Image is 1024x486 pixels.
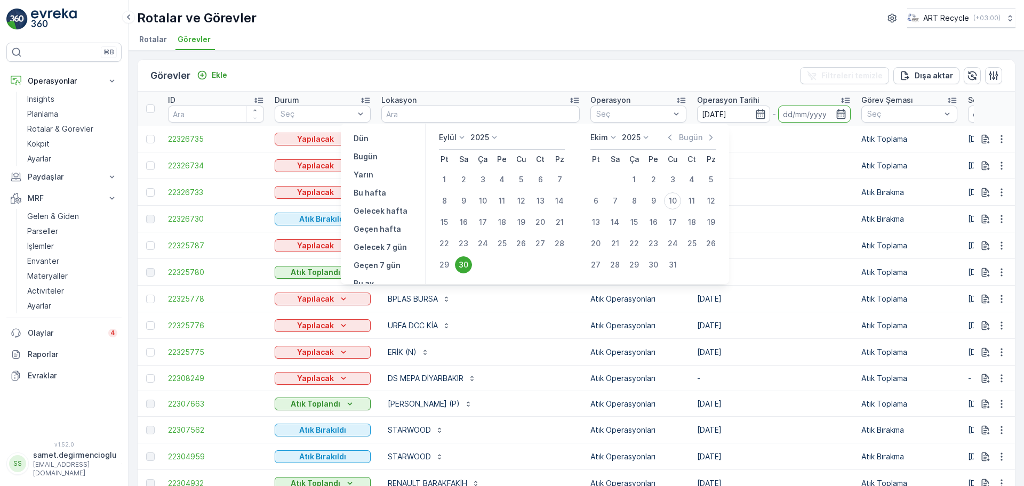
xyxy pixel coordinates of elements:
p: Yapılacak [297,373,334,384]
p: Atık Bırakma [861,451,957,462]
span: 22307663 [168,399,264,409]
div: 20 [587,235,604,252]
p: Parseller [27,226,58,237]
p: ART Recycle [923,13,969,23]
a: 22307562 [168,425,264,435]
div: 22 [626,235,643,252]
a: 22304959 [168,451,264,462]
input: dd/mm/yyyy [697,106,770,123]
th: Pazar [550,150,569,169]
th: Pazartesi [435,150,454,169]
p: Atık Bırakma [861,214,957,224]
p: Operasyonlar [28,76,100,86]
button: Atık Bırakıldı [275,424,371,436]
button: STARWOOD [381,448,450,465]
th: Cumartesi [531,150,550,169]
p: ⌘B [103,48,114,56]
div: 26 [702,235,719,252]
button: STARWOOD [381,422,450,439]
div: Toggle Row Selected [146,135,155,143]
button: Yapılacak [275,133,371,145]
p: Atık Bırakıldı [299,425,346,435]
p: Dışa aktar [915,70,953,81]
p: Ekle [212,70,227,80]
div: 19 [513,214,530,231]
p: Yapılacak [297,294,334,304]
div: SS [9,455,26,472]
span: Rotalar [139,34,167,45]
p: Seç [867,109,941,119]
span: 22308249 [168,373,264,384]
p: Atık Operasyonları [590,320,686,331]
div: 10 [474,192,491,209]
input: Ara [381,106,580,123]
p: Görev Şeması [861,95,913,106]
p: Atık Toplama [861,399,957,409]
p: [PERSON_NAME] (P) [388,399,460,409]
button: Yarın [349,168,378,181]
p: 2025 [622,132,641,143]
div: 15 [436,214,453,231]
td: [DATE] [692,312,856,339]
p: Activiteler [27,286,64,296]
p: Rotalar ve Görevler [137,10,257,27]
th: Cuma [663,150,682,169]
button: Ekle [193,69,231,82]
th: Çarşamba [473,150,492,169]
div: 25 [493,235,510,252]
th: Pazar [701,150,721,169]
div: 13 [587,214,604,231]
p: Atık Operasyonları [590,373,686,384]
div: 22 [436,235,453,252]
p: Atık Bırakma [861,425,957,435]
a: Materyaller [23,269,122,283]
div: 17 [664,214,681,231]
a: Insights [23,92,122,107]
div: 9 [455,192,472,209]
p: Ekim [590,132,608,143]
p: - [772,108,776,120]
a: 22325775 [168,347,264,358]
div: 16 [645,214,662,231]
button: Geçen hafta [349,223,405,236]
p: Kokpit [27,139,50,149]
span: 22325776 [168,320,264,331]
div: 12 [702,192,719,209]
a: Ayarlar [23,298,122,313]
img: image_23.png [907,12,919,24]
div: Toggle Row Selected [146,374,155,383]
th: Cumartesi [682,150,701,169]
button: Atık Toplandı [275,398,371,410]
input: dd/mm/yyyy [778,106,851,123]
button: Bu ay [349,277,378,290]
div: Toggle Row Selected [146,452,155,461]
p: 4 [110,329,115,337]
div: 29 [436,256,453,273]
div: 17 [474,214,491,231]
p: Insights [27,94,54,104]
button: MRF [6,188,122,209]
td: - [692,366,856,391]
th: Salı [605,150,625,169]
th: Çarşamba [625,150,644,169]
p: STARWOOD [388,425,431,435]
p: Atık Operasyonları [590,294,686,304]
p: Atık Bırakıldı [299,214,346,224]
div: 2 [455,171,472,188]
p: Görevler [150,68,190,83]
div: 18 [683,214,700,231]
div: 20 [532,214,549,231]
button: Yapılacak [275,319,371,332]
div: 21 [606,235,623,252]
a: 22326734 [168,160,264,171]
p: ID [168,95,175,106]
p: Atık Toplama [861,294,957,304]
td: [DATE] [692,259,856,286]
a: 22326735 [168,134,264,144]
p: ERİK (N) [388,347,417,358]
p: Seç [281,109,354,119]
